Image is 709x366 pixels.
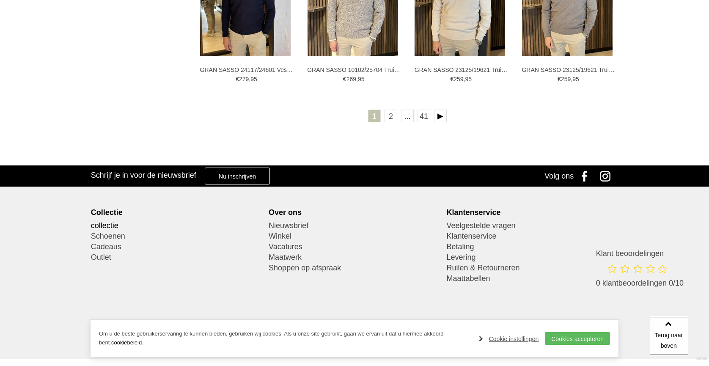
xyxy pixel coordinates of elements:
[464,76,465,83] span: ,
[91,242,263,252] a: Cadeaus
[522,66,615,74] a: GRAN SASSO 23125/19621 Truien
[307,66,400,74] a: GRAN SASSO 10102/25704 Truien
[269,231,440,242] a: Winkel
[236,76,239,83] span: €
[91,231,263,242] a: Schoenen
[446,263,618,273] a: Ruilen & Retourneren
[249,76,250,83] span: ,
[479,333,539,345] a: Cookie instellingen
[401,110,414,122] span: ...
[269,220,440,231] a: Nieuwsbrief
[356,76,358,83] span: ,
[558,76,561,83] span: €
[446,273,618,284] a: Maattabellen
[358,76,365,83] span: 95
[368,110,381,122] a: 1
[650,317,688,355] a: Terug naar boven
[200,66,293,74] a: GRAN SASSO 24117/24601 Vesten en Gilets
[571,76,572,83] span: ,
[346,76,356,83] span: 269
[465,76,472,83] span: 95
[418,110,430,122] a: 41
[91,171,196,180] h3: Schrijf je in voor de nieuwsbrief
[561,76,571,83] span: 259
[91,252,263,263] a: Outlet
[572,76,579,83] span: 95
[596,279,684,287] span: 0 klantbeoordelingen 0/10
[91,220,263,231] a: collectie
[446,208,618,217] div: Klantenservice
[205,168,270,184] a: Nu inschrijven
[576,165,597,187] a: Facebook
[91,208,263,217] div: Collectie
[596,249,684,258] h3: Klant beoordelingen
[696,353,707,364] a: Divide
[415,66,508,74] a: GRAN SASSO 23125/19621 Truien
[250,76,257,83] span: 95
[544,165,574,187] div: Volg ons
[446,252,618,263] a: Levering
[111,339,142,346] a: cookiebeleid
[446,231,618,242] a: Klantenservice
[545,332,610,345] a: Cookies accepteren
[450,76,453,83] span: €
[446,220,618,231] a: Veelgestelde vragen
[446,242,618,252] a: Betaling
[597,165,618,187] a: Instagram
[453,76,463,83] span: 259
[269,252,440,263] a: Maatwerk
[385,110,397,122] a: 2
[269,208,440,217] div: Over ons
[596,249,684,297] a: Klant beoordelingen 0 klantbeoordelingen 0/10
[269,263,440,273] a: Shoppen op afspraak
[343,76,346,83] span: €
[269,242,440,252] a: Vacatures
[239,76,249,83] span: 279
[99,330,470,347] p: Om u de beste gebruikerservaring te kunnen bieden, gebruiken wij cookies. Als u onze site gebruik...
